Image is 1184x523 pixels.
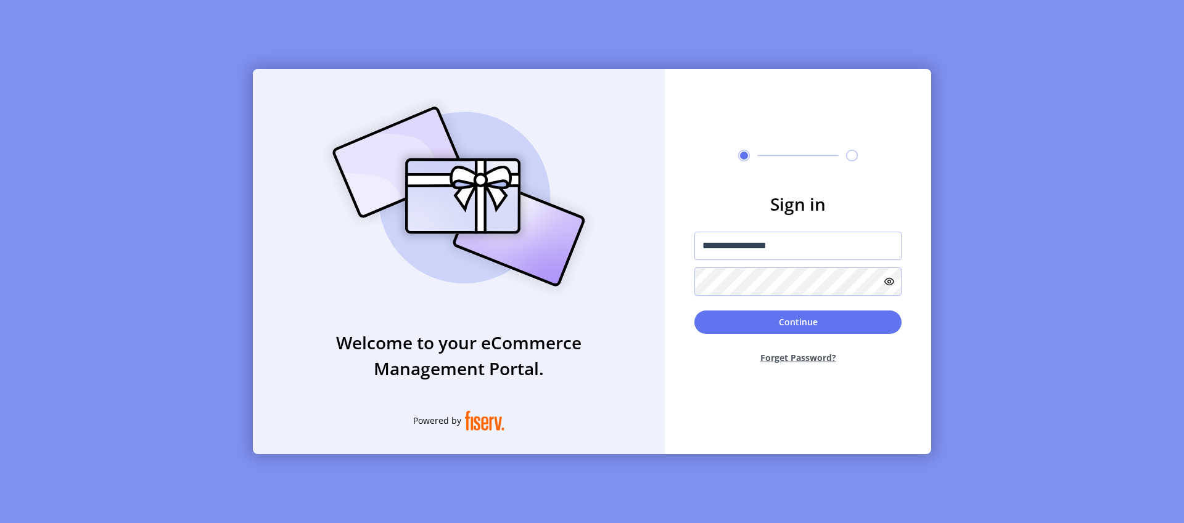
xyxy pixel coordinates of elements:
h3: Sign in [694,191,902,217]
img: card_Illustration.svg [314,93,604,300]
span: Powered by [413,414,461,427]
button: Forget Password? [694,341,902,374]
button: Continue [694,310,902,334]
h3: Welcome to your eCommerce Management Portal. [253,330,665,381]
